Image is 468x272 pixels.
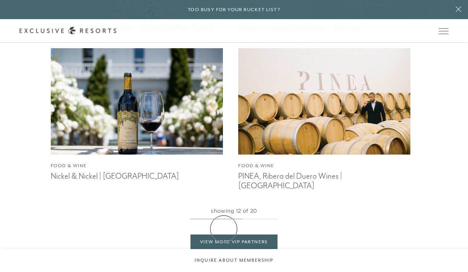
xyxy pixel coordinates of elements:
h4: Food & Wine [51,162,223,169]
h6: Too busy for your bucket list? [188,6,280,13]
a: Bottle of Cabernet Sauvignon and wine glass at Nickel & Nickel in Napa Valley with winery buildin... [51,48,223,181]
h3: PINEA, Ribera del Duero Wines | [GEOGRAPHIC_DATA] [238,169,410,191]
h3: Nickel & Nickel | [GEOGRAPHIC_DATA] [51,169,223,181]
h4: Food & Wine [238,162,410,169]
iframe: Qualified Messenger [263,88,468,272]
article: Learn More About PINEA, Ribera del Duero Wines | Spain [238,48,410,191]
button: Open navigation [439,28,449,34]
a: Food & WinePINEA, Ribera del Duero Wines | [GEOGRAPHIC_DATA] [238,48,410,191]
span: showing 12 of 20 [211,207,257,214]
article: Learn More About Nickel & Nickel | Napa Valley [51,48,223,191]
a: View More VIP Partners [190,235,278,249]
img: Bottle of Cabernet Sauvignon and wine glass at Nickel & Nickel in Napa Valley with winery buildin... [42,43,231,160]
